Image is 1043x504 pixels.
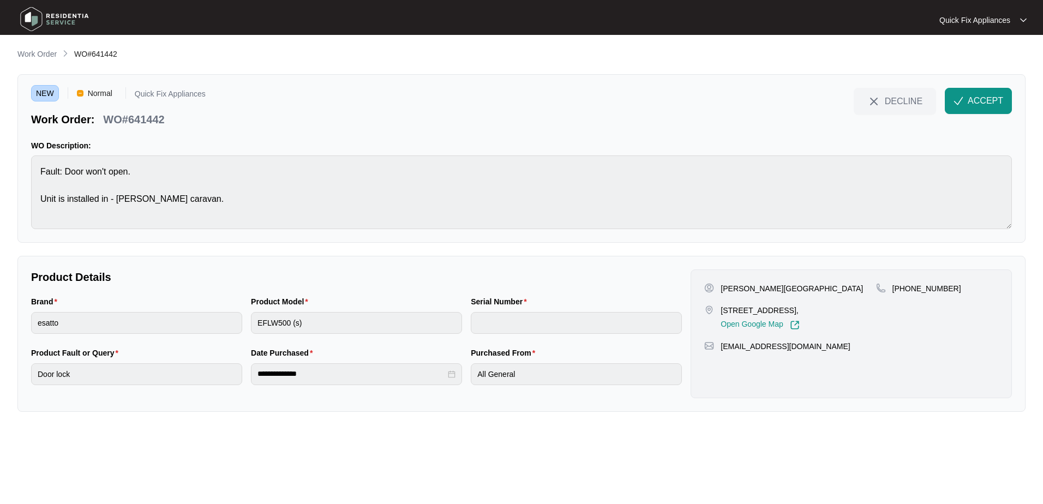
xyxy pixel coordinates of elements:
p: Work Order: [31,112,94,127]
input: Product Model [251,312,462,334]
span: WO#641442 [74,50,117,58]
input: Product Fault or Query [31,363,242,385]
img: Link-External [790,320,800,330]
p: Product Details [31,269,682,285]
input: Serial Number [471,312,682,334]
label: Product Fault or Query [31,347,123,358]
img: map-pin [876,283,886,293]
img: residentia service logo [16,3,93,35]
a: Work Order [15,49,59,61]
span: NEW [31,85,59,101]
label: Product Model [251,296,313,307]
input: Brand [31,312,242,334]
button: close-IconDECLINE [854,88,936,114]
input: Date Purchased [257,368,446,380]
p: Quick Fix Appliances [939,15,1010,26]
label: Date Purchased [251,347,317,358]
button: check-IconACCEPT [945,88,1012,114]
p: WO Description: [31,140,1012,151]
img: close-Icon [867,95,880,108]
img: dropdown arrow [1020,17,1027,23]
p: [STREET_ADDRESS], [721,305,799,316]
input: Purchased From [471,363,682,385]
label: Serial Number [471,296,531,307]
a: Open Google Map [721,320,799,330]
img: map-pin [704,341,714,351]
p: [EMAIL_ADDRESS][DOMAIN_NAME] [721,341,850,352]
img: chevron-right [61,49,70,58]
img: check-Icon [954,96,963,106]
p: Work Order [17,49,57,59]
span: Normal [83,85,117,101]
img: map-pin [704,305,714,315]
span: DECLINE [885,95,922,107]
img: user-pin [704,283,714,293]
img: Vercel Logo [77,90,83,97]
textarea: Fault: Door won't open. Unit is installed in - [PERSON_NAME] caravan. [31,155,1012,229]
label: Purchased From [471,347,540,358]
label: Brand [31,296,62,307]
p: WO#641442 [103,112,164,127]
p: [PERSON_NAME][GEOGRAPHIC_DATA] [721,283,863,294]
span: ACCEPT [968,94,1003,107]
p: Quick Fix Appliances [135,90,206,101]
p: [PHONE_NUMBER] [892,283,961,294]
